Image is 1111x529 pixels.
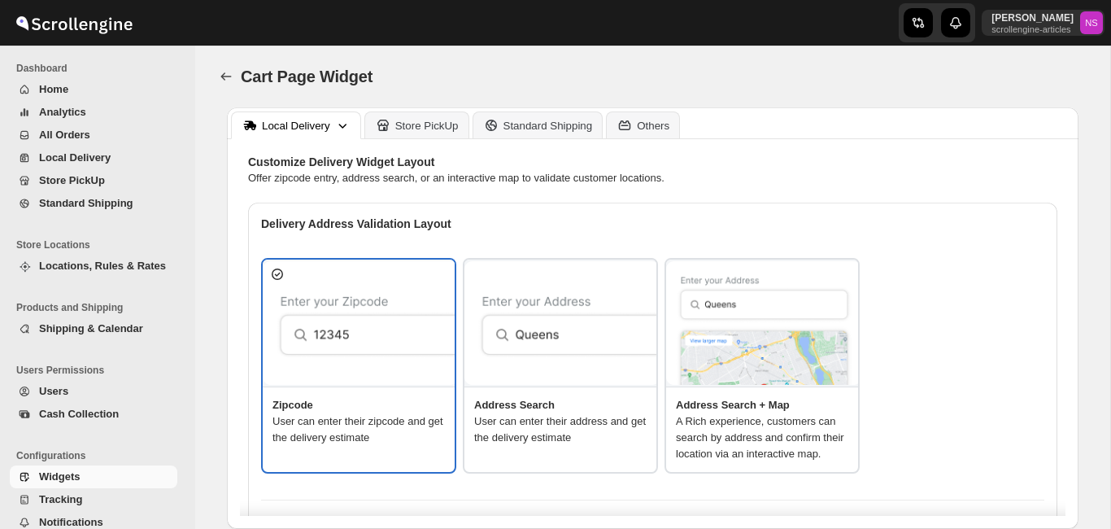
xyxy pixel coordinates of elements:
span: Configurations [16,449,184,462]
div: Others [637,120,669,132]
h3: Address Search [474,397,647,413]
button: Store PickUp [364,111,469,138]
img: Address Search [464,261,660,386]
img: Address Search + Map [666,261,861,386]
div: Standard Shipping [503,120,593,132]
p: User can enter their address and get the delivery estimate [474,413,647,446]
button: User menu [982,10,1104,36]
span: Nawneet Sharma [1080,11,1103,34]
p: User can enter their zipcode and get the delivery estimate [272,413,445,446]
div: Store PickUp [395,120,459,132]
button: Shipping & Calendar [10,317,177,340]
img: Zipcode [263,261,458,386]
span: Cash Collection [39,408,119,420]
button: Users [10,380,177,403]
h3: Address Search + Map [676,397,848,413]
text: NS [1085,18,1098,28]
span: Store Locations [16,238,184,251]
h3: Zipcode [272,397,445,413]
span: Tracking [39,493,82,505]
div: Local Delivery [262,120,330,132]
b: Delivery Address Validation Layout [261,217,451,230]
span: Home [39,83,68,95]
span: Users [39,385,68,397]
button: Others [606,111,680,138]
span: Standard Shipping [39,197,133,209]
button: Cash Collection [10,403,177,426]
button: TRACK_CONFIGURATION.BACK [215,65,237,88]
span: Notifications [39,516,103,528]
span: Analytics [39,106,86,118]
span: Dashboard [16,62,184,75]
span: Products and Shipping [16,301,184,314]
button: Tracking [10,488,177,511]
img: ScrollEngine [13,2,135,43]
p: Offer zipcode entry, address search, or an interactive map to validate customer locations. [248,170,1057,186]
button: Widgets [10,466,177,488]
span: Store PickUp [39,174,105,186]
span: Widgets [39,470,80,483]
button: All Orders [10,124,177,146]
span: Users Permissions [16,364,184,377]
button: Analytics [10,101,177,124]
button: Standard Shipping [473,111,603,138]
p: [PERSON_NAME] [991,11,1074,24]
button: Local Delivery [231,111,361,139]
span: Cart Page Widget [241,68,373,85]
button: Locations, Rules & Rates [10,255,177,278]
button: Home [10,78,177,101]
span: All Orders [39,129,90,141]
span: Locations, Rules & Rates [39,260,166,272]
span: Shipping & Calendar [39,322,143,334]
h4: Customize Delivery Widget Layout [248,154,1057,170]
p: A Rich experience, customers can search by address and confirm their location via an interactive ... [676,413,848,462]
span: Local Delivery [39,151,111,164]
p: scrollengine-articles [991,24,1074,34]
